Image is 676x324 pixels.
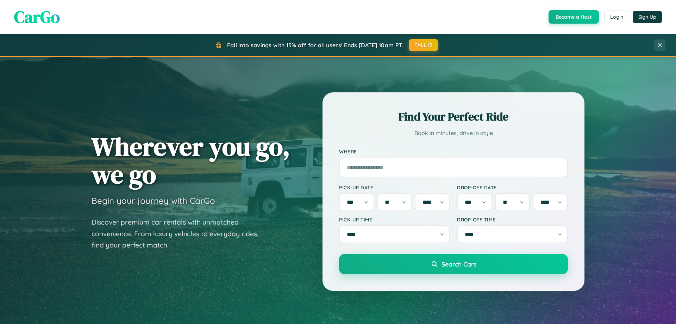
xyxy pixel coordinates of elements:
label: Pick-up Date [339,184,450,190]
span: Fall into savings with 15% off for all users! Ends [DATE] 10am PT. [227,42,403,49]
label: Pick-up Time [339,216,450,222]
p: Discover premium car rentals with unmatched convenience. From luxury vehicles to everyday rides, ... [92,216,268,251]
p: Book in minutes, drive in style [339,128,568,138]
span: Search Cars [442,260,476,268]
span: CarGo [14,5,60,29]
label: Where [339,149,568,155]
label: Drop-off Date [457,184,568,190]
h2: Find Your Perfect Ride [339,109,568,124]
button: Search Cars [339,254,568,274]
button: FALL15 [409,39,438,51]
label: Drop-off Time [457,216,568,222]
button: Sign Up [633,11,662,23]
button: Login [604,11,629,23]
button: Become a Host [549,10,599,24]
h3: Begin your journey with CarGo [92,195,215,206]
h1: Wherever you go, we go [92,133,290,188]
